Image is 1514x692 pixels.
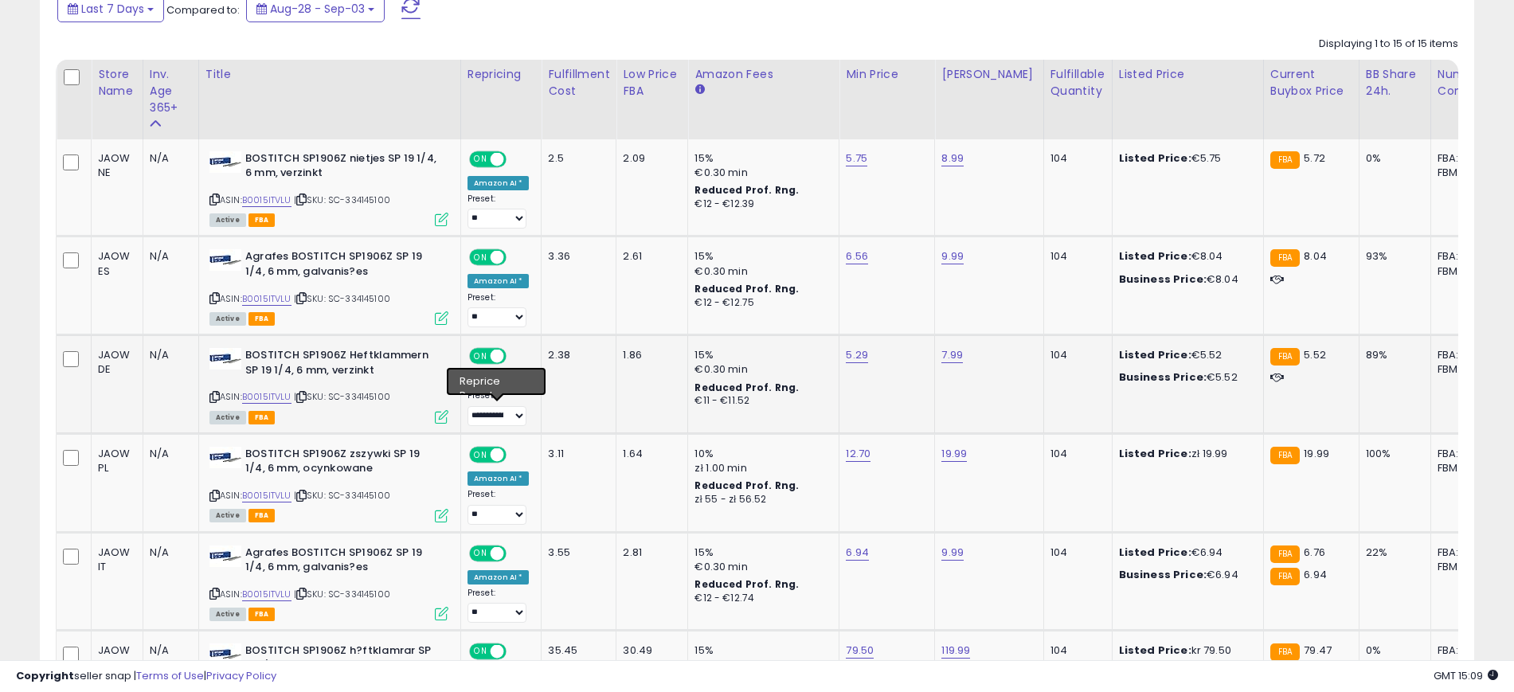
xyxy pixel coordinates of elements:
span: ON [471,546,491,560]
div: 104 [1050,348,1100,362]
b: Business Price: [1119,567,1207,582]
div: Preset: [468,390,530,426]
strong: Copyright [16,668,74,683]
div: Listed Price [1119,66,1257,83]
div: N/A [150,447,186,461]
div: €12 - €12.74 [694,592,827,605]
div: ASIN: [209,545,448,620]
div: BB Share 24h. [1366,66,1424,100]
b: Business Price: [1119,272,1207,287]
span: FBA [248,608,276,621]
div: €8.04 [1119,272,1251,287]
span: OFF [504,251,530,264]
b: BOSTITCH SP1906Z Heftklammern SP 19 1/4, 6 mm, verzinkt [245,348,439,381]
div: Current Buybox Price [1270,66,1352,100]
small: FBA [1270,151,1300,169]
span: All listings currently available for purchase on Amazon [209,509,246,522]
span: Compared to: [166,2,240,18]
div: 0% [1366,643,1418,658]
div: Preset: [468,588,530,624]
b: Business Price: [1119,369,1207,385]
div: N/A [150,643,186,658]
div: €0.30 min [694,560,827,574]
div: JAOW ES [98,249,131,278]
div: JAOW PL [98,447,131,475]
a: B0015ITVLU [242,194,291,207]
span: 79.47 [1304,643,1332,658]
span: 6.94 [1304,567,1327,582]
div: 104 [1050,545,1100,560]
div: 1.86 [623,348,675,362]
div: 104 [1050,447,1100,461]
b: Listed Price: [1119,347,1191,362]
div: €0.30 min [694,362,827,377]
div: Preset: [468,489,530,525]
div: N/A [150,151,186,166]
div: FBA: 1 [1438,643,1490,658]
div: kr 79.50 [1119,643,1251,658]
div: Inv. Age 365+ [150,66,192,116]
div: 104 [1050,643,1100,658]
a: 119.99 [941,643,970,659]
a: 6.94 [846,545,869,561]
div: Store Name [98,66,136,100]
a: B0015ITVLU [242,292,291,306]
div: €0.30 min [694,264,827,279]
b: Reduced Prof. Rng. [694,577,799,591]
div: [PERSON_NAME] [941,66,1036,83]
div: €5.52 [1119,370,1251,385]
img: 31iGvmcH2SL._SL40_.jpg [209,151,241,173]
span: | SKU: SC-334145100 [294,292,390,305]
span: FBA [248,312,276,326]
b: Reduced Prof. Rng. [694,282,799,295]
img: 31iGvmcH2SL._SL40_.jpg [209,249,241,271]
div: 2.81 [623,545,675,560]
div: Amazon AI * [468,274,530,288]
div: FBM: 6 [1438,362,1490,377]
b: BOSTITCH SP1906Z nietjes SP 19 1/4, 6 mm, verzinkt [245,151,439,185]
span: | SKU: SC-334145100 [294,194,390,206]
div: 0% [1366,151,1418,166]
div: 35.45 [548,643,604,658]
div: zł 55 - zł 56.52 [694,493,827,506]
div: Title [205,66,454,83]
div: €11 - €11.52 [694,394,827,408]
a: B0015ITVLU [242,390,291,404]
a: 5.75 [846,151,867,166]
a: Terms of Use [136,668,204,683]
div: JAOW IT [98,545,131,574]
div: zł 19.99 [1119,447,1251,461]
span: All listings currently available for purchase on Amazon [209,411,246,424]
a: 6.56 [846,248,868,264]
a: 12.70 [846,446,870,462]
div: FBA: 1 [1438,151,1490,166]
div: Fulfillment Cost [548,66,609,100]
div: 22% [1366,545,1418,560]
small: FBA [1270,568,1300,585]
span: 19.99 [1304,446,1329,461]
div: Low. Comp * [468,373,529,387]
b: Reduced Prof. Rng. [694,479,799,492]
div: JAOW SE [98,643,131,672]
div: Preset: [468,292,530,328]
div: zł 1.00 min [694,461,827,475]
div: ASIN: [209,447,448,521]
img: 31iGvmcH2SL._SL40_.jpg [209,545,241,567]
div: ASIN: [209,348,448,422]
div: 2.61 [623,249,675,264]
small: FBA [1270,249,1300,267]
span: | SKU: SC-334145100 [294,588,390,600]
span: ON [471,152,491,166]
a: 79.50 [846,643,874,659]
div: €12 - €12.75 [694,296,827,310]
div: FBA: 1 [1438,249,1490,264]
div: Repricing [468,66,535,83]
div: 104 [1050,151,1100,166]
span: FBA [248,411,276,424]
div: 10% [694,447,827,461]
span: | SKU: SC-334145100 [294,390,390,403]
div: 104 [1050,249,1100,264]
span: Last 7 Days [81,1,144,17]
a: 5.29 [846,347,868,363]
div: 100% [1366,447,1418,461]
